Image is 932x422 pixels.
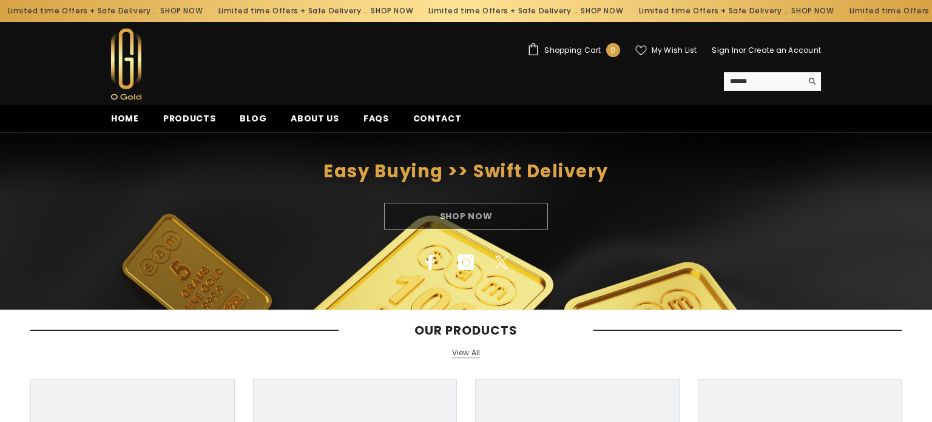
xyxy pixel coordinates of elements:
a: FAQs [351,112,401,132]
span: or [738,45,746,55]
span: Our Products [339,323,593,338]
span: Products [163,112,216,124]
span: My Wish List [652,47,697,54]
span: About us [291,112,339,124]
summary: Search [724,72,821,91]
span: Home [111,112,139,124]
a: Sign In [712,45,738,55]
div: Limited time Offers + Safe Delivery .. [630,1,840,21]
div: Limited time Offers + Safe Delivery .. [209,1,419,21]
img: Ogold Shop [111,29,141,100]
span: 0 [610,44,615,57]
span: Shopping Cart [544,47,601,54]
a: View All [452,348,481,358]
a: Blog [228,112,279,132]
span: Contact [413,112,462,124]
a: Home [99,112,151,132]
a: SHOP NOW [579,4,622,18]
div: Limited time Offers + Safe Delivery .. [419,1,630,21]
a: Contact [401,112,474,132]
a: SHOP NOW [159,4,201,18]
a: About us [279,112,351,132]
span: FAQs [363,112,389,124]
a: SHOP NOW [790,4,832,18]
button: Search [802,72,821,90]
a: My Wish List [635,45,697,56]
a: Shopping Cart [527,43,620,57]
a: SHOP NOW [370,4,412,18]
a: Create an Account [748,45,821,55]
span: Blog [240,112,266,124]
a: Products [151,112,228,132]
